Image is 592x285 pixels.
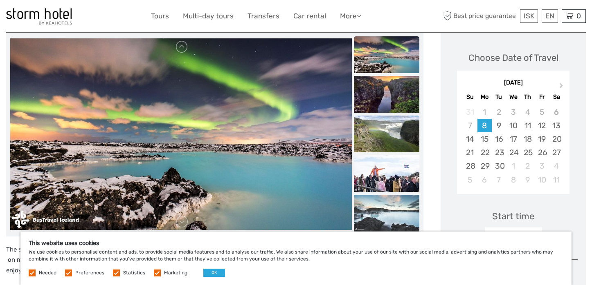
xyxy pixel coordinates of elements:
[535,91,549,102] div: Fr
[441,9,518,23] span: Best price guarantee
[535,105,549,119] div: Not available Friday, September 5th, 2025
[354,36,419,73] img: 78f1bb707dad47c09db76e797c3c6590_slider_thumbnail.jpeg
[10,38,352,230] img: 78f1bb707dad47c09db76e797c3c6590_main_slider.jpeg
[520,146,535,159] div: Choose Thursday, September 25th, 2025
[492,91,506,102] div: Tu
[463,105,477,119] div: Not available Sunday, August 31st, 2025
[164,269,187,276] label: Marketing
[463,159,477,173] div: Choose Sunday, September 28th, 2025
[506,159,520,173] div: Choose Wednesday, October 1st, 2025
[477,132,492,146] div: Choose Monday, September 15th, 2025
[20,232,572,285] div: We use cookies to personalise content and ads, to provide social media features and to analyse ou...
[39,269,56,276] label: Needed
[94,13,104,22] button: Open LiveChat chat widget
[29,240,563,247] h5: This website uses cookies
[549,132,563,146] div: Choose Saturday, September 20th, 2025
[535,146,549,159] div: Choose Friday, September 26th, 2025
[477,119,492,132] div: Choose Monday, September 8th, 2025
[463,119,477,132] div: Not available Sunday, September 7th, 2025
[354,76,419,113] img: cab6d99a5bd74912b036808e1cb13ef3_slider_thumbnail.jpeg
[463,173,477,187] div: Choose Sunday, October 5th, 2025
[556,81,569,94] button: Next Month
[506,91,520,102] div: We
[457,79,569,87] div: [DATE]
[492,105,506,119] div: Not available Tuesday, September 2nd, 2025
[492,173,506,187] div: Choose Tuesday, October 7th, 2025
[506,105,520,119] div: Not available Wednesday, September 3rd, 2025
[549,105,563,119] div: Not available Saturday, September 6th, 2025
[520,119,535,132] div: Choose Thursday, September 11th, 2025
[354,116,419,152] img: 76eb495e1aed4192a316e241461509b3_slider_thumbnail.jpeg
[542,9,558,23] div: EN
[248,10,279,22] a: Transfers
[520,159,535,173] div: Choose Thursday, October 2nd, 2025
[506,146,520,159] div: Choose Wednesday, September 24th, 2025
[340,10,361,22] a: More
[477,91,492,102] div: Mo
[203,269,225,277] button: OK
[535,173,549,187] div: Choose Friday, October 10th, 2025
[549,119,563,132] div: Choose Saturday, September 13th, 2025
[459,105,567,187] div: month 2025-09
[468,51,558,64] div: Choose Date of Travel
[506,119,520,132] div: Choose Wednesday, September 10th, 2025
[183,10,234,22] a: Multi-day tours
[123,269,145,276] label: Statistics
[477,105,492,119] div: Not available Monday, September 1st, 2025
[151,10,169,22] a: Tours
[463,132,477,146] div: Choose Sunday, September 14th, 2025
[6,8,72,24] img: 100-ccb843ef-9ccf-4a27-8048-e049ba035d15_logo_small.jpg
[535,119,549,132] div: Choose Friday, September 12th, 2025
[549,91,563,102] div: Sa
[506,173,520,187] div: Choose Wednesday, October 8th, 2025
[6,245,423,276] p: The small group Golden Circle tour combined with a bathing experience in the [GEOGRAPHIC_DATA] is...
[477,159,492,173] div: Choose Monday, September 29th, 2025
[549,146,563,159] div: Choose Saturday, September 27th, 2025
[485,227,542,246] div: 09:00
[477,173,492,187] div: Choose Monday, October 6th, 2025
[477,146,492,159] div: Choose Monday, September 22nd, 2025
[520,91,535,102] div: Th
[535,132,549,146] div: Choose Friday, September 19th, 2025
[354,195,419,232] img: 145d8319ebba4a16bb448717f742f61c_slider_thumbnail.jpeg
[520,105,535,119] div: Not available Thursday, September 4th, 2025
[535,159,549,173] div: Choose Friday, October 3rd, 2025
[463,146,477,159] div: Choose Sunday, September 21st, 2025
[524,12,534,20] span: ISK
[492,159,506,173] div: Choose Tuesday, September 30th, 2025
[492,119,506,132] div: Choose Tuesday, September 9th, 2025
[520,173,535,187] div: Choose Thursday, October 9th, 2025
[492,210,534,223] div: Start time
[11,14,92,21] p: We're away right now. Please check back later!
[354,155,419,192] img: 480d7881ebe5477daee8b1a97053b8e9_slider_thumbnail.jpeg
[463,91,477,102] div: Su
[520,132,535,146] div: Choose Thursday, September 18th, 2025
[293,10,326,22] a: Car rental
[492,146,506,159] div: Choose Tuesday, September 23rd, 2025
[492,132,506,146] div: Choose Tuesday, September 16th, 2025
[506,132,520,146] div: Choose Wednesday, September 17th, 2025
[549,159,563,173] div: Choose Saturday, October 4th, 2025
[75,269,104,276] label: Preferences
[549,173,563,187] div: Choose Saturday, October 11th, 2025
[575,12,582,20] span: 0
